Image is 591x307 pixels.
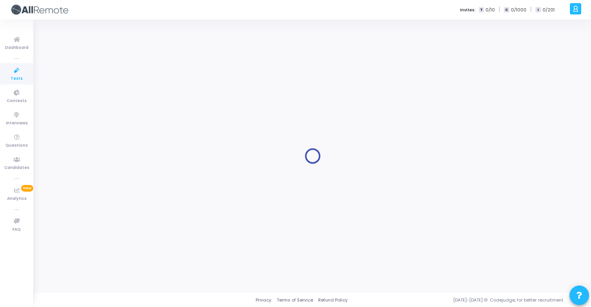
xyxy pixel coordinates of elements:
[6,120,28,127] span: Interviews
[511,7,527,13] span: 0/1000
[7,196,27,202] span: Analytics
[10,2,68,18] img: logo
[5,45,29,51] span: Dashboard
[347,297,581,303] div: [DATE]-[DATE] © Codejudge, for better recruitment.
[460,7,476,13] label: Invites:
[535,7,541,13] span: I
[4,165,29,171] span: Candidates
[485,7,495,13] span: 0/10
[543,7,555,13] span: 0/201
[530,5,532,14] span: |
[256,297,271,303] a: Privacy
[13,226,21,233] span: FAQ
[499,5,500,14] span: |
[277,297,313,303] a: Terms of Service
[5,142,28,149] span: Questions
[479,7,484,13] span: T
[504,7,509,13] span: C
[7,98,27,104] span: Contests
[318,297,347,303] a: Refund Policy
[21,185,33,192] span: New
[11,75,23,82] span: Tests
